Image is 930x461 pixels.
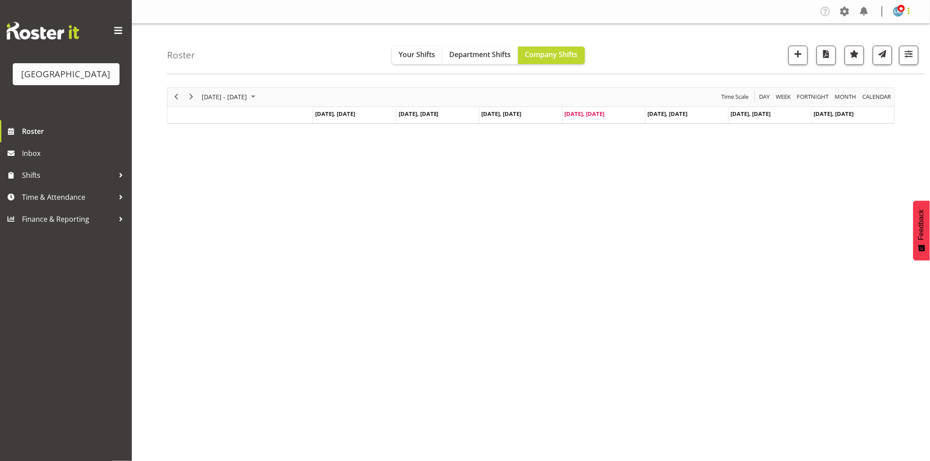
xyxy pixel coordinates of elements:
button: Highlight an important date within the roster. [845,46,864,65]
span: [DATE], [DATE] [315,110,355,118]
span: Finance & Reporting [22,212,114,226]
span: Department Shifts [450,50,511,59]
button: Fortnight [796,91,831,102]
button: Previous [171,91,182,102]
button: Department Shifts [443,47,518,64]
span: Time & Attendance [22,191,114,204]
button: Download a PDF of the roster according to the set date range. [817,46,836,65]
button: August 2025 [200,91,259,102]
span: [DATE], [DATE] [482,110,522,118]
img: Rosterit website logo [7,22,79,40]
span: Inbox [22,147,127,160]
span: Day [759,91,771,102]
button: Your Shifts [392,47,443,64]
span: Roster [22,125,127,138]
button: Timeline Month [834,91,858,102]
div: [GEOGRAPHIC_DATA] [22,68,111,81]
button: Filter Shifts [899,46,919,65]
h4: Roster [167,50,195,60]
span: [DATE] - [DATE] [201,91,248,102]
span: Fortnight [796,91,830,102]
span: Your Shifts [399,50,436,59]
span: Feedback [918,209,926,240]
span: Week [775,91,792,102]
span: [DATE], [DATE] [565,110,605,118]
span: calendar [862,91,892,102]
span: Month [834,91,857,102]
button: Company Shifts [518,47,585,64]
div: previous period [169,88,184,106]
img: lesley-mckenzie127.jpg [893,6,904,17]
button: Send a list of all shifts for the selected filtered period to all rostered employees. [873,46,892,65]
span: [DATE], [DATE] [399,110,439,118]
button: Add a new shift [788,46,808,65]
button: Next [185,91,197,102]
button: Time Scale [720,91,751,102]
button: Feedback - Show survey [913,201,930,260]
div: next period [184,88,199,106]
span: Company Shifts [525,50,578,59]
span: [DATE], [DATE] [731,110,771,118]
div: Timeline Week of August 21, 2025 [167,87,895,124]
div: August 18 - 24, 2025 [199,88,261,106]
button: Month [861,91,893,102]
button: Timeline Day [758,91,772,102]
span: Time Scale [721,91,750,102]
span: [DATE], [DATE] [648,110,688,118]
span: Shifts [22,169,114,182]
span: [DATE], [DATE] [814,110,854,118]
button: Timeline Week [775,91,793,102]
